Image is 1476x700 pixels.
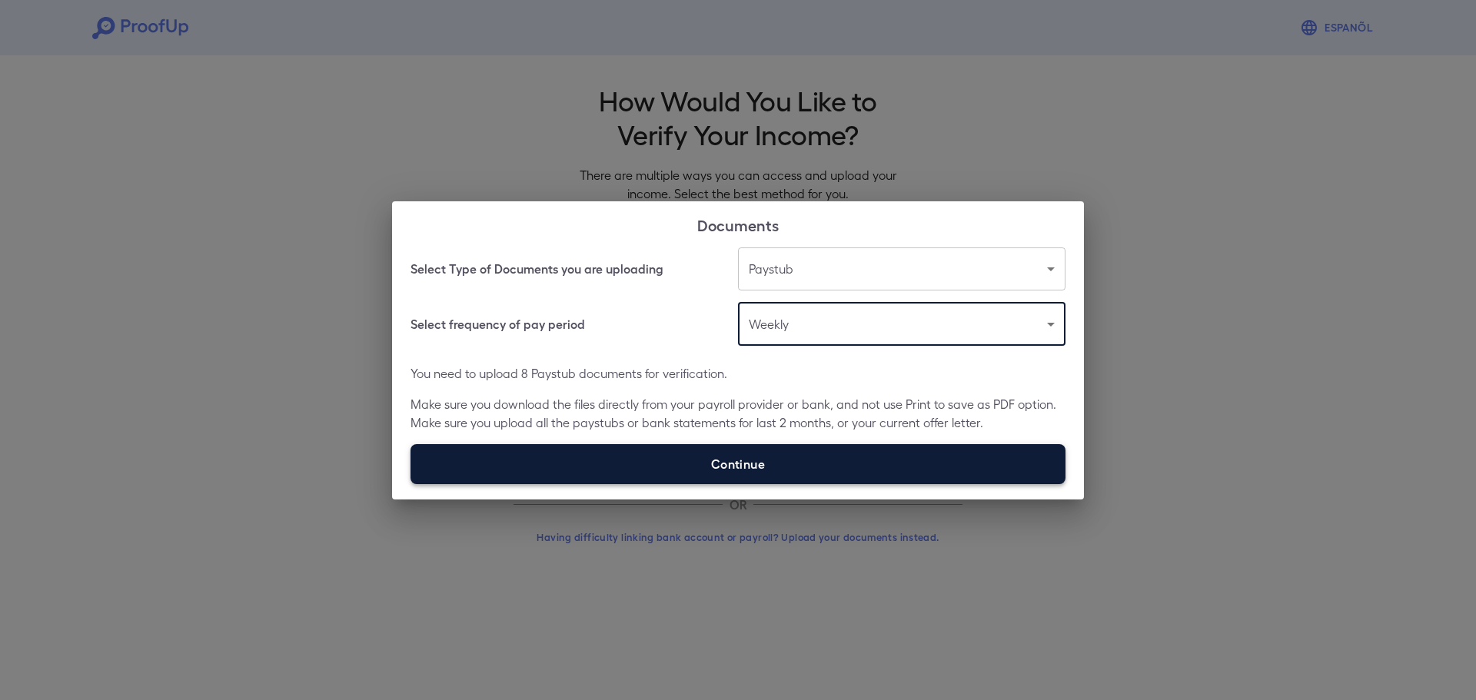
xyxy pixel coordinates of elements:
[392,201,1084,247] h2: Documents
[411,364,1065,383] p: You need to upload 8 Paystub documents for verification.
[411,395,1065,432] p: Make sure you download the files directly from your payroll provider or bank, and not use Print t...
[411,260,663,278] h6: Select Type of Documents you are uploading
[411,444,1065,484] label: Continue
[738,303,1065,346] div: Weekly
[738,247,1065,290] div: Paystub
[411,315,585,333] h6: Select frequency of pay period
